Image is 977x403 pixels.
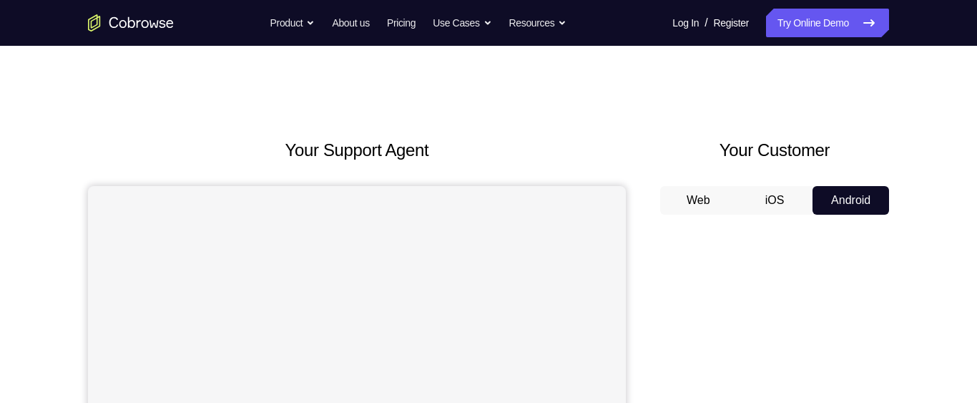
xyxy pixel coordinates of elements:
button: Resources [509,9,567,37]
a: Try Online Demo [766,9,889,37]
a: Log In [672,9,699,37]
button: Use Cases [433,9,491,37]
button: iOS [737,186,813,215]
h2: Your Customer [660,137,889,163]
button: Android [812,186,889,215]
button: Web [660,186,737,215]
a: Pricing [387,9,416,37]
a: Go to the home page [88,14,174,31]
a: Register [714,9,749,37]
a: About us [332,9,369,37]
span: / [704,14,707,31]
h2: Your Support Agent [88,137,626,163]
button: Product [270,9,315,37]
